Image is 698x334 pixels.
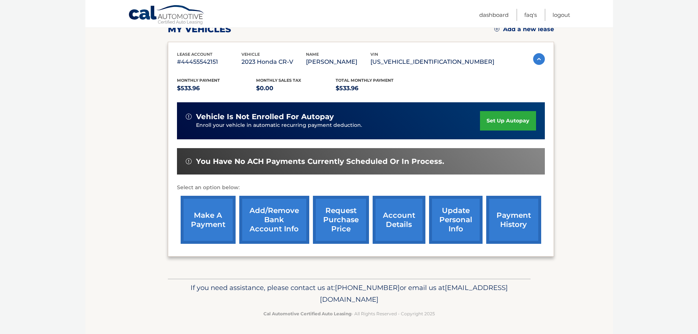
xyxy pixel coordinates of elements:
[336,78,394,83] span: Total Monthly Payment
[370,52,378,57] span: vin
[320,283,508,304] span: [EMAIL_ADDRESS][DOMAIN_NAME]
[196,112,334,121] span: vehicle is not enrolled for autopay
[173,282,526,305] p: If you need assistance, please contact us at: or email us at
[479,9,509,21] a: Dashboard
[335,283,400,292] span: [PHONE_NUMBER]
[168,24,231,35] h2: my vehicles
[553,9,570,21] a: Logout
[533,53,545,65] img: accordion-active.svg
[306,52,319,57] span: name
[370,57,494,67] p: [US_VEHICLE_IDENTIFICATION_NUMBER]
[128,5,205,26] a: Cal Automotive
[480,111,536,131] a: set up autopay
[306,57,370,67] p: [PERSON_NAME]
[181,196,236,244] a: make a payment
[177,183,545,192] p: Select an option below:
[494,26,499,32] img: add.svg
[256,78,301,83] span: Monthly sales Tax
[177,57,241,67] p: #44455542151
[196,157,444,166] span: You have no ACH payments currently scheduled or in process.
[263,311,351,316] strong: Cal Automotive Certified Auto Leasing
[196,121,480,129] p: Enroll your vehicle in automatic recurring payment deduction.
[177,83,256,93] p: $533.96
[494,26,554,33] a: Add a new lease
[241,52,260,57] span: vehicle
[336,83,415,93] p: $533.96
[177,78,220,83] span: Monthly Payment
[524,9,537,21] a: FAQ's
[256,83,336,93] p: $0.00
[239,196,309,244] a: Add/Remove bank account info
[429,196,483,244] a: update personal info
[486,196,541,244] a: payment history
[186,158,192,164] img: alert-white.svg
[313,196,369,244] a: request purchase price
[173,310,526,318] p: - All Rights Reserved - Copyright 2025
[186,114,192,120] img: alert-white.svg
[177,52,213,57] span: lease account
[241,57,306,67] p: 2023 Honda CR-V
[373,196,425,244] a: account details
